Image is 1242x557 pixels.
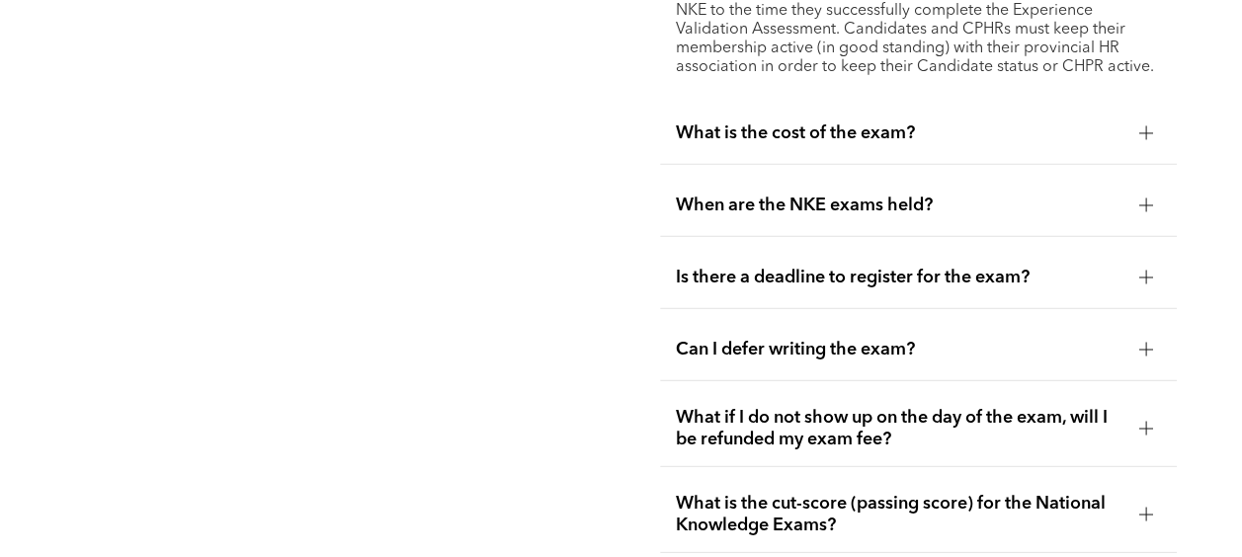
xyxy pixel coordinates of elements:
span: What is the cost of the exam? [676,122,1123,144]
span: What is the cut-score (passing score) for the National Knowledge Exams? [676,493,1123,536]
span: What if I do not show up on the day of the exam, will I be refunded my exam fee? [676,407,1123,450]
span: Can I defer writing the exam? [676,339,1123,360]
span: Is there a deadline to register for the exam? [676,267,1123,288]
span: When are the NKE exams held? [676,195,1123,216]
